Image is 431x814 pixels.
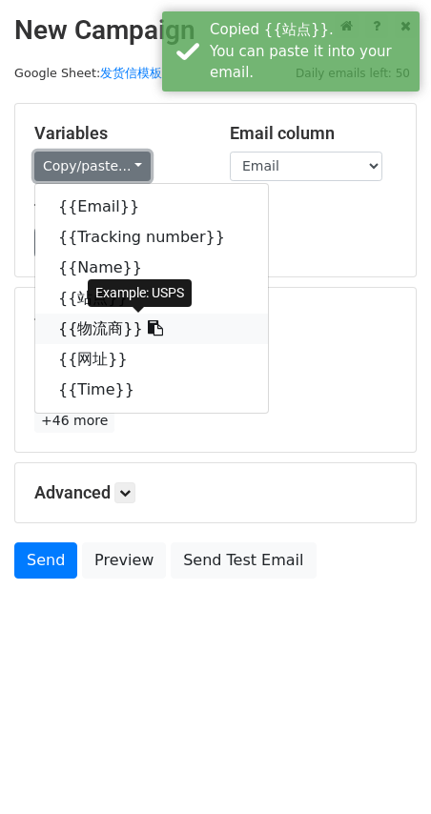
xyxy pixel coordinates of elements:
[34,409,114,433] a: +46 more
[34,123,201,144] h5: Variables
[171,542,316,579] a: Send Test Email
[88,279,192,307] div: Example: USPS
[14,14,417,47] h2: New Campaign
[35,253,268,283] a: {{Name}}
[336,722,431,814] div: 聊天小组件
[35,192,268,222] a: {{Email}}
[82,542,166,579] a: Preview
[230,123,397,144] h5: Email column
[100,66,162,80] a: 发货信模板
[35,283,268,314] a: {{站点}}
[14,66,162,80] small: Google Sheet:
[35,375,268,405] a: {{Time}}
[210,19,412,84] div: Copied {{站点}}. You can paste it into your email.
[336,722,431,814] iframe: Chat Widget
[35,344,268,375] a: {{网址}}
[34,482,397,503] h5: Advanced
[14,542,77,579] a: Send
[34,152,151,181] a: Copy/paste...
[35,222,268,253] a: {{Tracking number}}
[35,314,268,344] a: {{物流商}}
